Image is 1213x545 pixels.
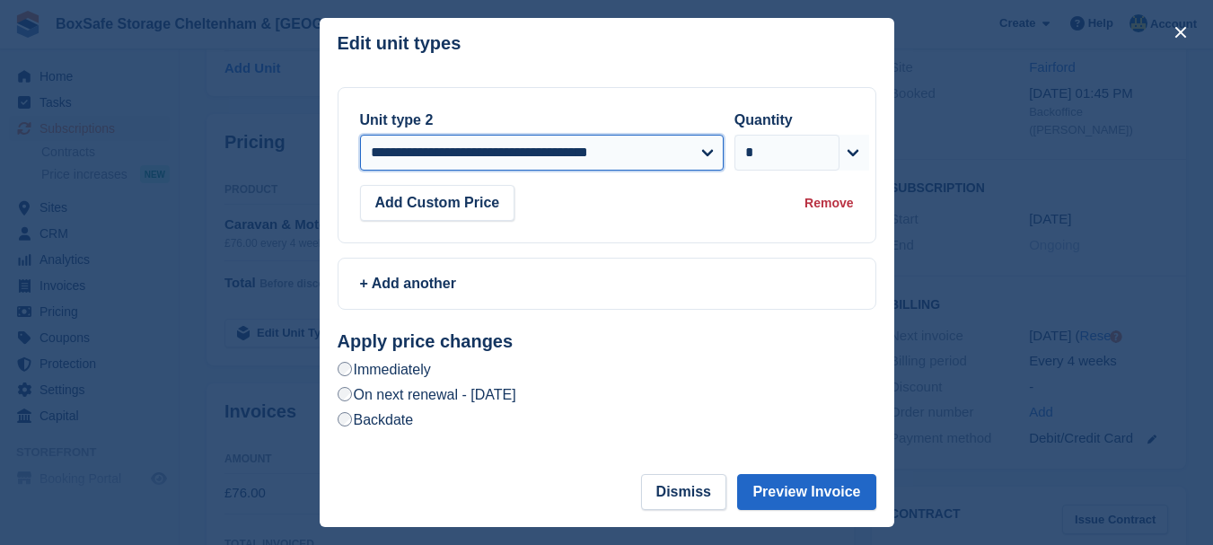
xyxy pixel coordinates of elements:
label: Immediately [338,360,431,379]
a: + Add another [338,258,876,310]
button: close [1166,18,1195,47]
label: Quantity [734,112,793,127]
button: Preview Invoice [737,474,875,510]
div: Remove [804,194,853,213]
input: On next renewal - [DATE] [338,387,352,401]
label: On next renewal - [DATE] [338,385,516,404]
input: Backdate [338,412,352,426]
label: Unit type 2 [360,112,434,127]
input: Immediately [338,362,352,376]
strong: Apply price changes [338,331,514,351]
div: + Add another [360,273,854,294]
button: Add Custom Price [360,185,515,221]
label: Backdate [338,410,414,429]
button: Dismiss [641,474,726,510]
p: Edit unit types [338,33,461,54]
